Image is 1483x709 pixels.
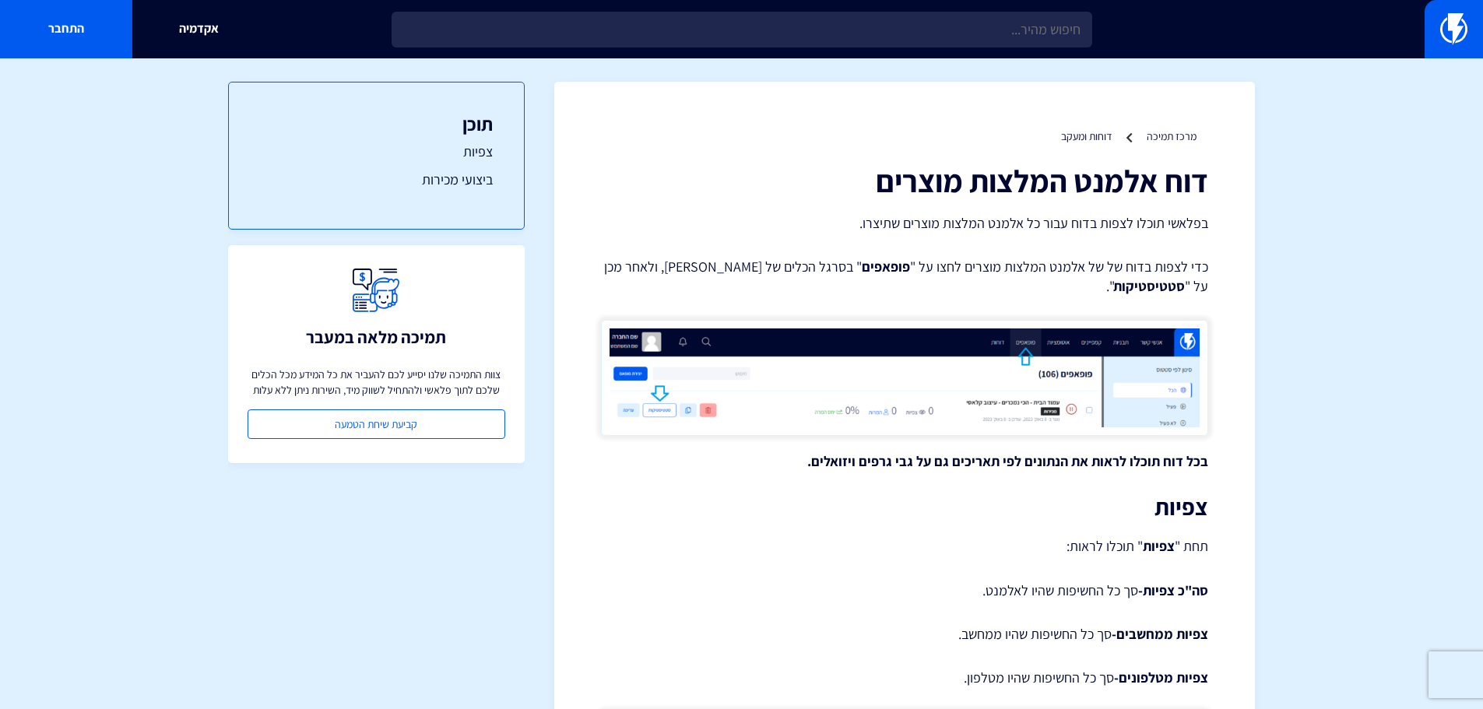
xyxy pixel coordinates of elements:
[260,170,493,190] a: ביצועי מכירות
[1114,669,1208,686] strong: צפיות מטלפונים-
[1061,129,1112,143] a: דוחות ומעקב
[601,213,1208,233] p: בפלאשי תוכלו לצפות בדוח עבור כל אלמנט המלצות מוצרים שתיצרו.
[807,452,1208,470] strong: בכל דוח תוכלו לראות את הנתונים לפי תאריכים גם על גבי גרפים ויזואלים.
[1147,129,1197,143] a: מרכז תמיכה
[1143,537,1175,555] strong: צפיות
[248,367,505,398] p: צוות התמיכה שלנו יסייע לכם להעביר את כל המידע מכל הכלים שלכם לתוך פלאשי ולהתחיל לשווק מיד, השירות...
[1112,625,1208,643] strong: צפיות ממחשבים-
[260,142,493,162] a: צפיות
[601,535,1208,557] p: תחת " " תוכלו לראות:
[601,668,1208,688] p: סך כל החשיפות שהיו מטלפון.
[601,163,1208,198] h1: דוח אלמנט המלצות מוצרים
[862,258,910,276] strong: פופאפים
[1113,277,1185,295] strong: סטטיסטיקות
[306,328,446,346] h3: תמיכה מלאה במעבר
[601,581,1208,601] p: סך כל החשיפות שהיו לאלמנט.
[1138,581,1208,599] strong: סה"כ צפיות-
[601,624,1208,644] p: סך כל החשיפות שהיו ממחשב.
[601,494,1208,520] h2: צפיות
[248,409,505,439] a: קביעת שיחת הטמעה
[392,12,1092,47] input: חיפוש מהיר...
[601,257,1208,297] p: כדי לצפות בדוח של של אלמנט המלצות מוצרים לחצו על " " בסרגל הכלים של [PERSON_NAME], ולאחר מכן על " ".
[260,114,493,134] h3: תוכן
